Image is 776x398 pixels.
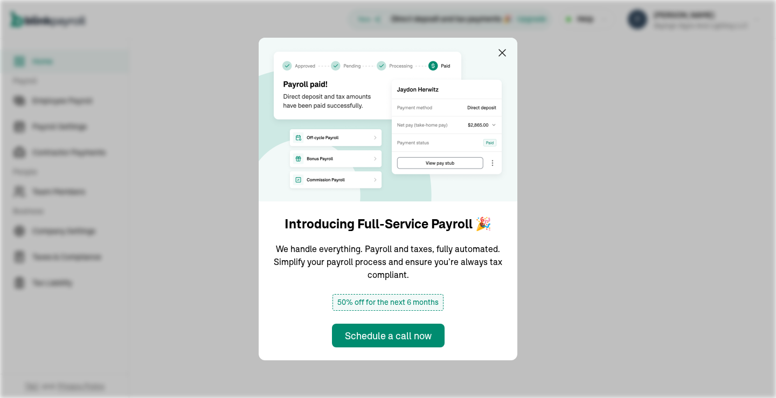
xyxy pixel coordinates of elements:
p: We handle everything. Payroll and taxes, fully automated. Simplify your payroll process and ensur... [272,242,504,281]
button: Schedule a call now [332,324,445,347]
h1: Introducing Full-Service Payroll 🎉 [285,214,491,234]
div: Schedule a call now [345,329,432,343]
img: announcement [259,38,517,201]
span: 50% off for the next 6 months [332,294,444,311]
